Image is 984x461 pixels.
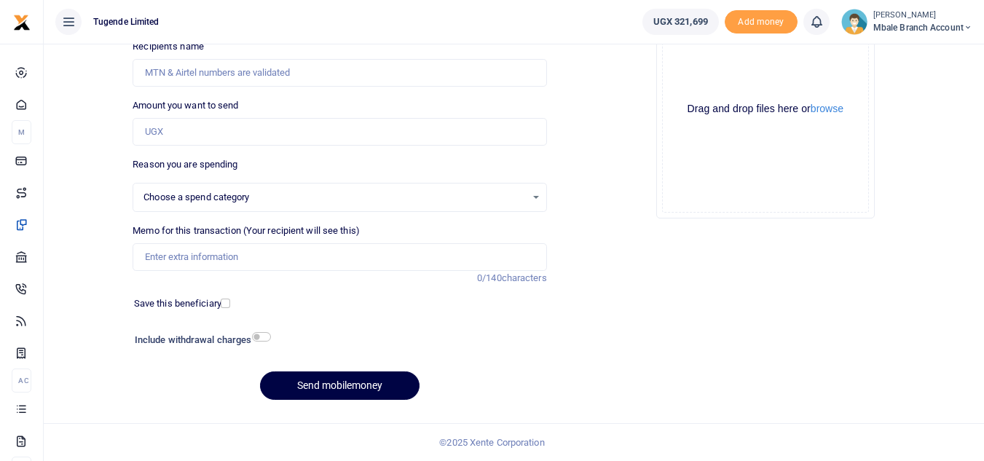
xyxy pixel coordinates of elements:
[841,9,867,35] img: profile-user
[13,14,31,31] img: logo-small
[642,9,719,35] a: UGX 321,699
[134,296,221,311] label: Save this beneficiary
[725,15,798,26] a: Add money
[133,243,546,271] input: Enter extra information
[133,98,238,113] label: Amount you want to send
[133,39,204,54] label: Recipient's name
[260,371,420,400] button: Send mobilemoney
[502,272,547,283] span: characters
[133,59,546,87] input: MTN & Airtel numbers are validated
[12,120,31,144] li: M
[477,272,502,283] span: 0/140
[725,10,798,34] li: Toup your wallet
[637,9,725,35] li: Wallet ballance
[873,9,972,22] small: [PERSON_NAME]
[841,9,972,35] a: profile-user [PERSON_NAME] Mbale Branch Account
[725,10,798,34] span: Add money
[653,15,708,29] span: UGX 321,699
[663,102,868,116] div: Drag and drop files here or
[133,224,360,238] label: Memo for this transaction (Your recipient will see this)
[133,157,237,172] label: Reason you are spending
[133,118,546,146] input: UGX
[13,16,31,27] a: logo-small logo-large logo-large
[811,103,843,114] button: browse
[135,334,264,346] h6: Include withdrawal charges
[873,21,972,34] span: Mbale Branch Account
[12,369,31,393] li: Ac
[87,15,165,28] span: Tugende Limited
[143,190,525,205] span: Choose a spend category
